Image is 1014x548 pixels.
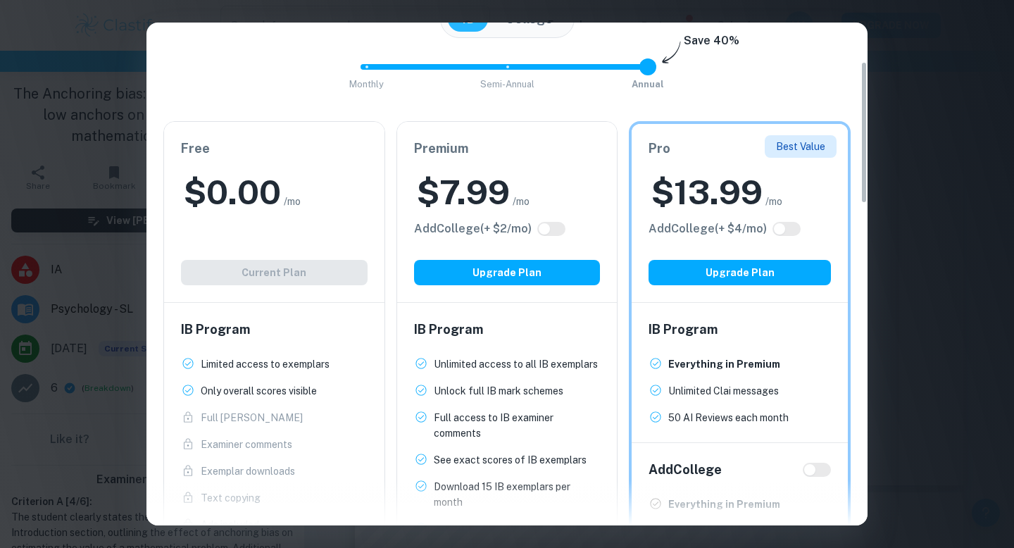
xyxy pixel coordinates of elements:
[434,479,601,510] p: Download 15 IB exemplars per month
[649,220,767,237] h6: Click to see all the additional College features.
[649,260,831,285] button: Upgrade Plan
[662,41,681,65] img: subscription-arrow.svg
[414,260,601,285] button: Upgrade Plan
[201,463,295,479] p: Exemplar downloads
[649,139,831,158] h6: Pro
[184,170,281,215] h2: $ 0.00
[181,139,368,158] h6: Free
[284,194,301,209] span: /mo
[649,320,831,340] h6: IB Program
[414,320,601,340] h6: IB Program
[181,320,368,340] h6: IB Program
[480,79,534,89] span: Semi-Annual
[684,32,739,56] h6: Save 40%
[651,170,763,215] h2: $ 13.99
[414,220,532,237] h6: Click to see all the additional College features.
[632,79,664,89] span: Annual
[414,139,601,158] h6: Premium
[668,356,780,372] p: Everything in Premium
[349,79,384,89] span: Monthly
[434,452,587,468] p: See exact scores of IB exemplars
[434,410,601,441] p: Full access to IB examiner comments
[668,383,779,399] p: Unlimited Clai messages
[434,356,598,372] p: Unlimited access to all IB exemplars
[201,410,303,425] p: Full [PERSON_NAME]
[434,383,563,399] p: Unlock full IB mark schemes
[776,139,825,154] p: Best Value
[668,410,789,425] p: 50 AI Reviews each month
[201,356,330,372] p: Limited access to exemplars
[649,460,722,480] h6: Add College
[417,170,510,215] h2: $ 7.99
[201,437,292,452] p: Examiner comments
[765,194,782,209] span: /mo
[201,383,317,399] p: Only overall scores visible
[513,194,530,209] span: /mo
